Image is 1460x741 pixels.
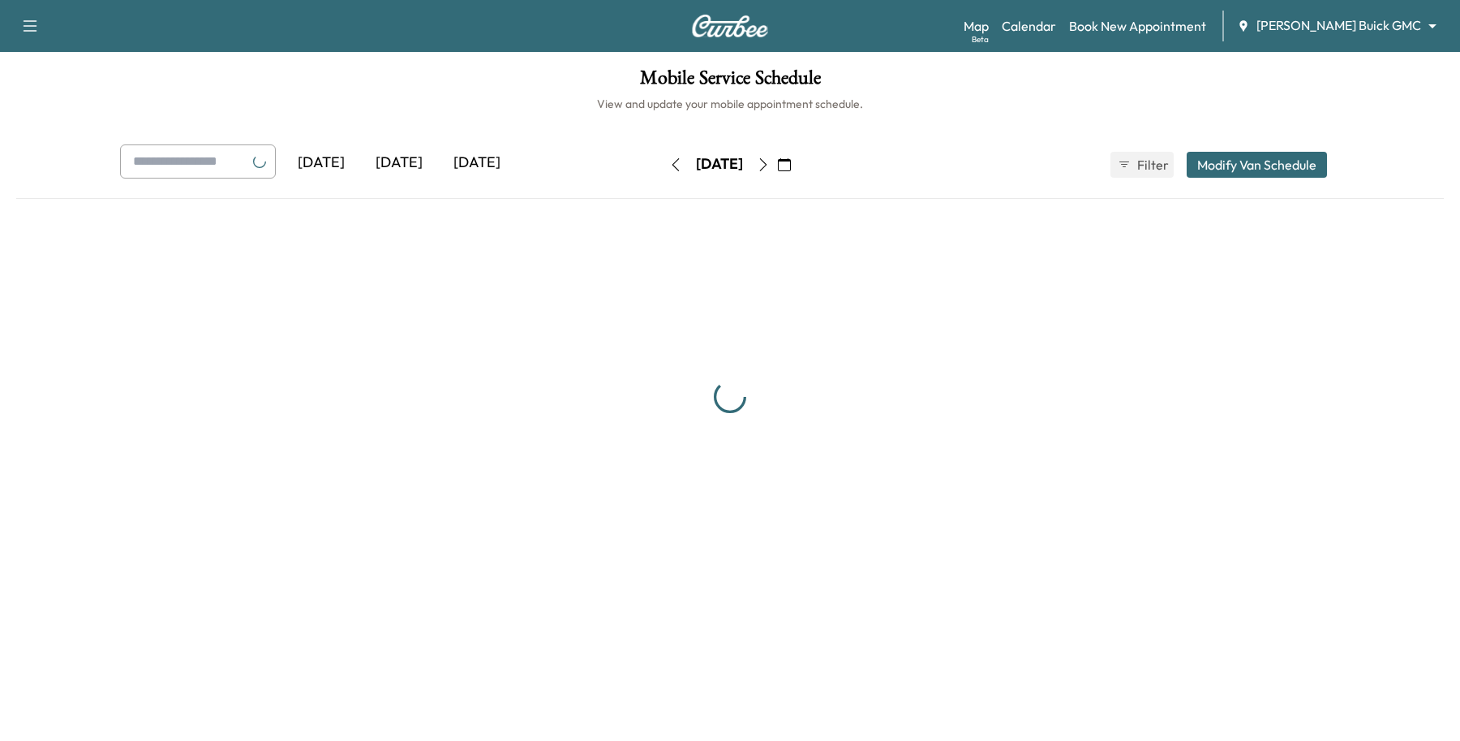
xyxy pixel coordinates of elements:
div: [DATE] [360,144,438,182]
img: Curbee Logo [691,15,769,37]
a: Book New Appointment [1069,16,1206,36]
div: [DATE] [438,144,516,182]
a: MapBeta [964,16,989,36]
button: Filter [1110,152,1174,178]
div: [DATE] [696,154,743,174]
span: [PERSON_NAME] Buick GMC [1256,16,1421,35]
div: Beta [972,33,989,45]
h6: View and update your mobile appointment schedule. [16,96,1444,112]
div: [DATE] [282,144,360,182]
button: Modify Van Schedule [1187,152,1327,178]
a: Calendar [1002,16,1056,36]
h1: Mobile Service Schedule [16,68,1444,96]
span: Filter [1137,155,1166,174]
